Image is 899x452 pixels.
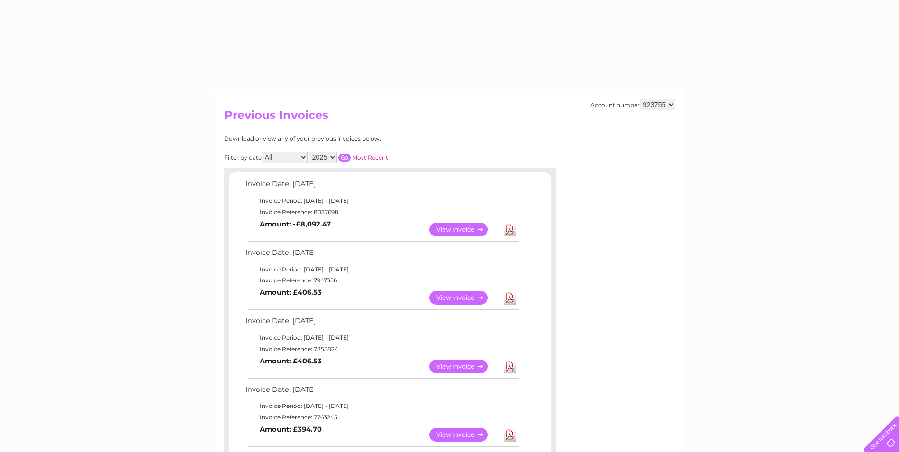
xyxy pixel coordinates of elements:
[243,264,520,275] td: Invoice Period: [DATE] - [DATE]
[243,207,520,218] td: Invoice Reference: 8037698
[375,71,453,89] a: Services
[504,360,516,373] a: Download
[429,428,499,442] a: View
[519,71,597,89] a: Make A Payment
[303,71,381,89] a: My Account
[429,223,499,236] a: View
[243,412,520,423] td: Invoice Reference: 7763245
[243,344,520,355] td: Invoice Reference: 7855824
[243,315,520,332] td: Invoice Date: [DATE]
[260,220,331,228] b: Amount: -£8,092.47
[224,108,675,127] h2: Previous Invoices
[243,195,520,207] td: Invoice Period: [DATE] - [DATE]
[429,360,499,373] a: View
[504,428,516,442] a: Download
[243,400,520,412] td: Invoice Period: [DATE] - [DATE]
[243,332,520,344] td: Invoice Period: [DATE] - [DATE]
[352,154,388,161] a: Most Recent
[429,291,499,305] a: View
[243,275,520,286] td: Invoice Reference: 7947356
[260,357,322,365] b: Amount: £406.53
[260,425,322,434] b: Amount: £394.70
[504,291,516,305] a: Download
[447,71,525,89] a: Customer Help
[224,152,473,163] div: Filter by date
[224,136,473,142] div: Download or view any of your previous invoices below.
[243,383,520,401] td: Invoice Date: [DATE]
[590,99,675,110] div: Account number
[260,288,322,297] b: Amount: £406.53
[243,178,520,195] td: Invoice Date: [DATE]
[243,246,520,264] td: Invoice Date: [DATE]
[504,223,516,236] a: Download
[231,71,309,89] a: My Clear Business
